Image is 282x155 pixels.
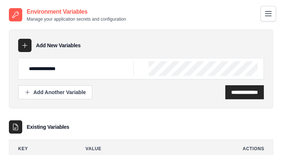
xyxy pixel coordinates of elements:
[36,42,81,49] h3: Add New Variables
[27,16,126,22] p: Manage your application secrets and configuration
[27,123,69,131] h3: Existing Variables
[18,85,92,99] button: Add Another Variable
[245,120,282,155] iframe: Chat Widget
[27,7,126,16] h2: Environment Variables
[24,89,86,96] div: Add Another Variable
[261,6,276,21] button: Toggle navigation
